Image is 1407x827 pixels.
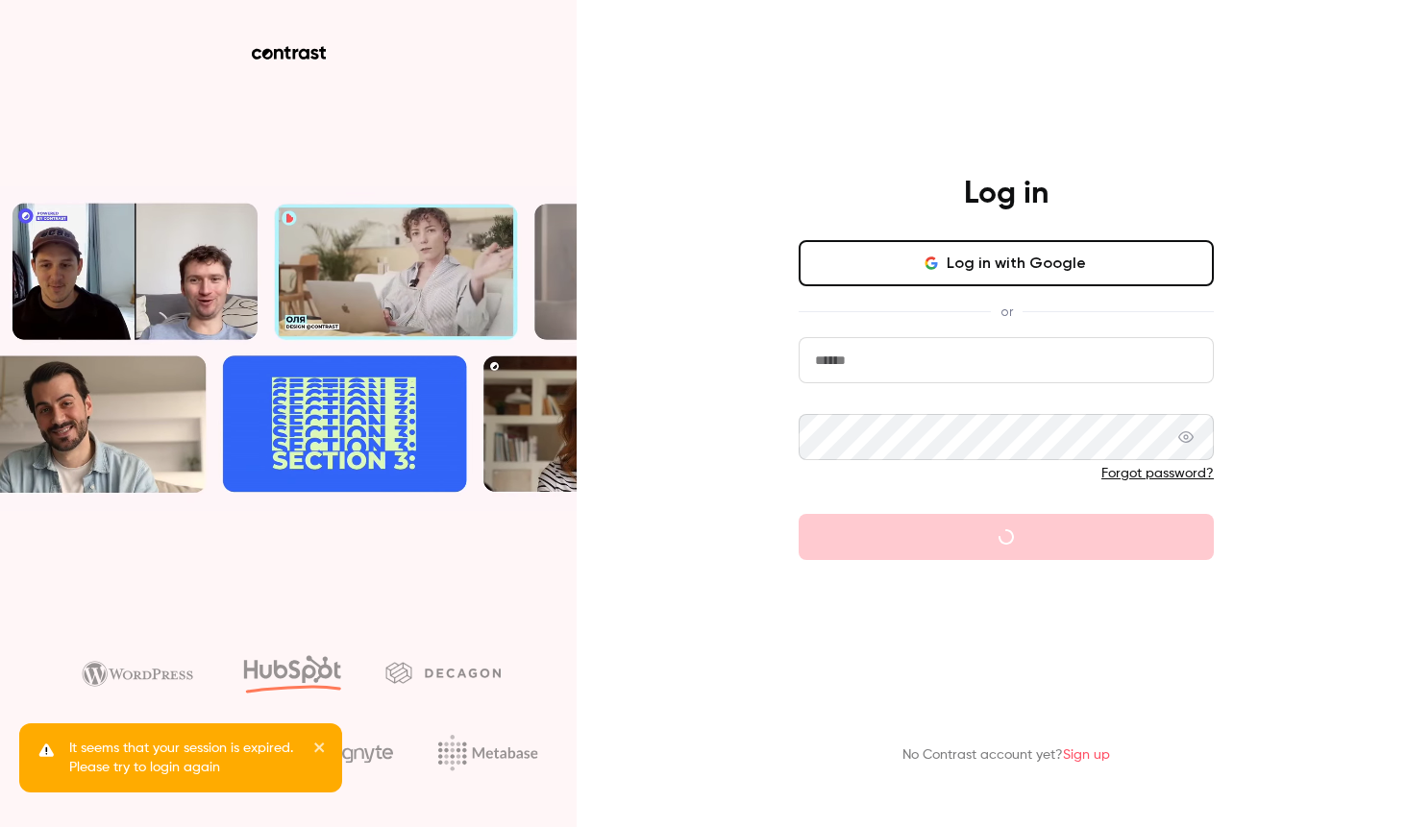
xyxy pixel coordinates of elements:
[1063,748,1110,762] a: Sign up
[69,739,300,777] p: It seems that your session is expired. Please try to login again
[799,240,1214,286] button: Log in with Google
[1101,467,1214,480] a: Forgot password?
[313,739,327,762] button: close
[964,175,1049,213] h4: Log in
[991,302,1023,322] span: or
[902,745,1110,766] p: No Contrast account yet?
[385,662,501,683] img: decagon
